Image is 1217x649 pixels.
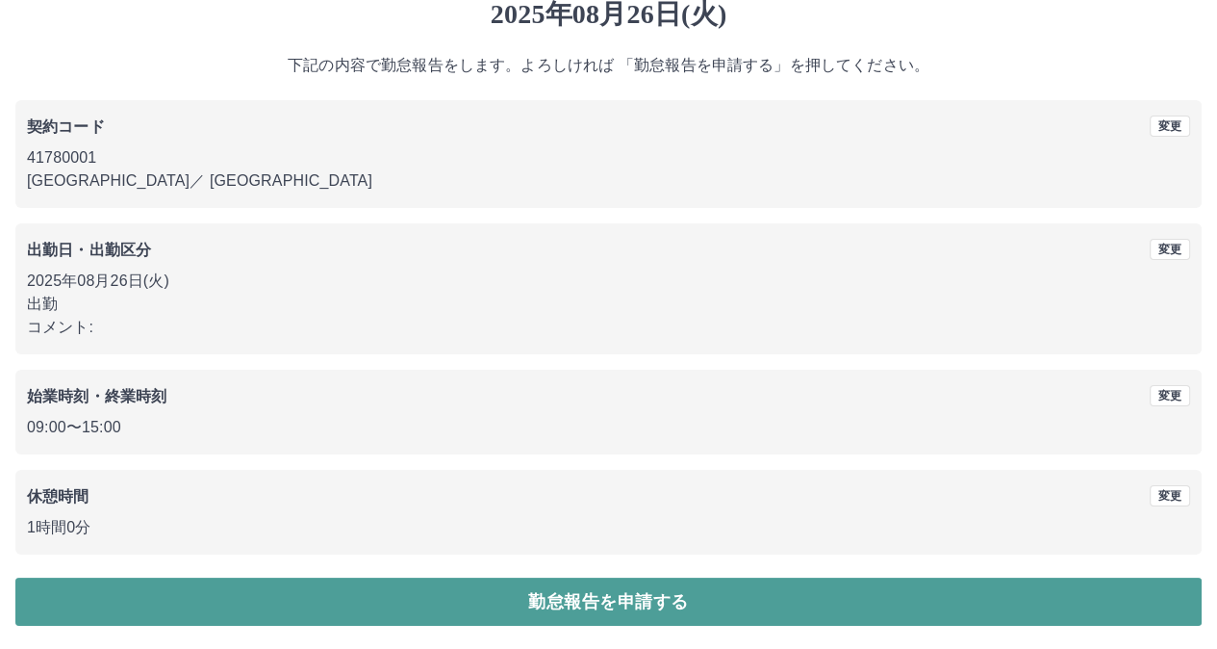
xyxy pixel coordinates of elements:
p: 1時間0分 [27,516,1190,539]
b: 休憩時間 [27,488,89,505]
p: 出勤 [27,293,1190,316]
p: 09:00 〜 15:00 [27,416,1190,439]
p: [GEOGRAPHIC_DATA] ／ [GEOGRAPHIC_DATA] [27,169,1190,193]
button: 変更 [1150,385,1190,406]
button: 変更 [1150,116,1190,137]
b: 契約コード [27,118,105,135]
button: 変更 [1150,485,1190,506]
p: 41780001 [27,146,1190,169]
button: 変更 [1150,239,1190,260]
b: 始業時刻・終業時刻 [27,388,166,404]
p: 2025年08月26日(火) [27,270,1190,293]
p: 下記の内容で勤怠報告をします。よろしければ 「勤怠報告を申請する」を押してください。 [15,54,1202,77]
button: 勤怠報告を申請する [15,578,1202,626]
p: コメント: [27,316,1190,339]
b: 出勤日・出勤区分 [27,242,151,258]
